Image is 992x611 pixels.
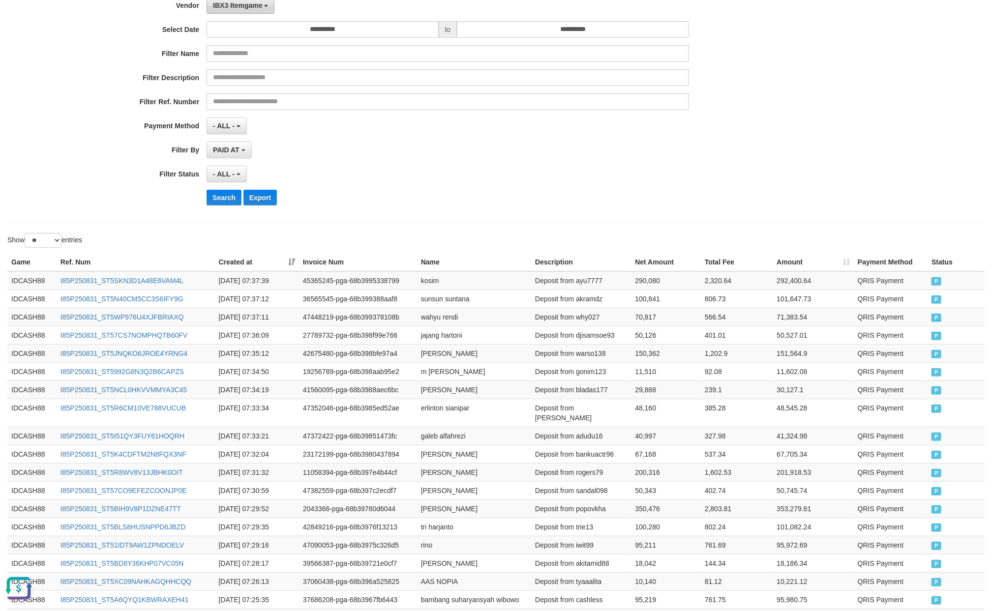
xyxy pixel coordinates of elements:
[299,380,417,399] td: 41560095-pga-68b3988aec6bc
[215,463,299,481] td: [DATE] 07:31:32
[299,271,417,290] td: 45365245-pga-68b3995338799
[773,554,854,572] td: 18,186.34
[854,344,928,362] td: QRIS Payment
[773,590,854,609] td: 95,980.75
[854,445,928,463] td: QRIS Payment
[60,450,186,458] a: I85P250831_ST5K4CDFTM2N8FQX3NF
[701,344,773,362] td: 1,202.9
[631,518,701,536] td: 100,280
[299,308,417,326] td: 47448219-pga-68b399378108b
[773,481,854,499] td: 50,745.74
[215,308,299,326] td: [DATE] 07:37:11
[854,399,928,427] td: QRIS Payment
[631,463,701,481] td: 200,316
[531,290,631,308] td: Deposit from akramdz
[207,190,241,205] button: Search
[213,122,235,130] span: - ALL -
[531,326,631,344] td: Deposit from djisamsoe93
[854,536,928,554] td: QRIS Payment
[7,253,57,271] th: Game
[701,518,773,536] td: 802.24
[531,427,631,445] td: Deposit from adudu16
[701,554,773,572] td: 144.34
[531,362,631,380] td: Deposit from gonim123
[60,295,183,303] a: I85P250831_ST5N40CM5CC3S6IFY9G
[417,572,531,590] td: AAS NOPIA
[60,541,184,549] a: I85P250831_ST51IDT9AW1ZPNDOELV
[531,271,631,290] td: Deposit from ayu7777
[932,487,941,495] span: PAID
[701,536,773,554] td: 761.69
[299,344,417,362] td: 42675480-pga-68b398bfe97a4
[7,499,57,518] td: IDCASH88
[932,469,941,477] span: PAID
[417,554,531,572] td: [PERSON_NAME]
[213,170,235,178] span: - ALL -
[932,524,941,532] span: PAID
[631,590,701,609] td: 95,219
[531,344,631,362] td: Deposit from warso138
[417,308,531,326] td: wahyu rendi
[531,518,631,536] td: Deposit from trie13
[854,362,928,380] td: QRIS Payment
[417,590,531,609] td: bambang suharyansyah wibowo
[4,4,33,33] button: Open LiveChat chat widget
[701,445,773,463] td: 537.34
[60,596,189,604] a: I85P250831_ST5A6QYQ1KBWRAXEH41
[215,590,299,609] td: [DATE] 07:25:35
[854,427,928,445] td: QRIS Payment
[701,290,773,308] td: 806.73
[60,349,187,357] a: I85P250831_ST5JNQKO6JROE4YRNG4
[417,445,531,463] td: [PERSON_NAME]
[531,308,631,326] td: Deposit from why027
[531,399,631,427] td: Deposit from [PERSON_NAME]
[7,481,57,499] td: IDCASH88
[213,146,239,154] span: PAID AT
[701,590,773,609] td: 761.75
[215,326,299,344] td: [DATE] 07:36:09
[773,326,854,344] td: 50,527.01
[531,572,631,590] td: Deposit from tyaaalita
[7,463,57,481] td: IDCASH88
[932,332,941,340] span: PAID
[417,463,531,481] td: [PERSON_NAME]
[25,233,61,248] select: Showentries
[932,433,941,441] span: PAID
[854,308,928,326] td: QRIS Payment
[932,368,941,377] span: PAID
[773,253,854,271] th: Amount: activate to sort column ascending
[7,399,57,427] td: IDCASH88
[215,445,299,463] td: [DATE] 07:32:04
[299,399,417,427] td: 47352046-pga-68b3985ed52ae
[631,499,701,518] td: 350,476
[932,596,941,605] span: PAID
[299,290,417,308] td: 36565545-pga-68b399388aaf8
[215,380,299,399] td: [DATE] 07:34:19
[417,271,531,290] td: kosim
[932,578,941,586] span: PAID
[854,518,928,536] td: QRIS Payment
[932,386,941,395] span: PAID
[299,481,417,499] td: 47382559-pga-68b397c2ecdf7
[7,554,57,572] td: IDCASH88
[417,253,531,271] th: Name
[531,536,631,554] td: Deposit from iwit99
[854,380,928,399] td: QRIS Payment
[7,344,57,362] td: IDCASH88
[417,326,531,344] td: jajang hartoni
[631,427,701,445] td: 40,997
[701,572,773,590] td: 81.12
[7,362,57,380] td: IDCASH88
[7,290,57,308] td: IDCASH88
[417,344,531,362] td: [PERSON_NAME]
[854,590,928,609] td: QRIS Payment
[299,536,417,554] td: 47090053-pga-68b3975c326d5
[417,380,531,399] td: [PERSON_NAME]
[701,380,773,399] td: 239.1
[299,590,417,609] td: 37686208-pga-68b3967fb6443
[701,253,773,271] th: Total Fee
[299,572,417,590] td: 37060438-pga-68b396a525825
[932,314,941,322] span: PAID
[854,463,928,481] td: QRIS Payment
[7,308,57,326] td: IDCASH88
